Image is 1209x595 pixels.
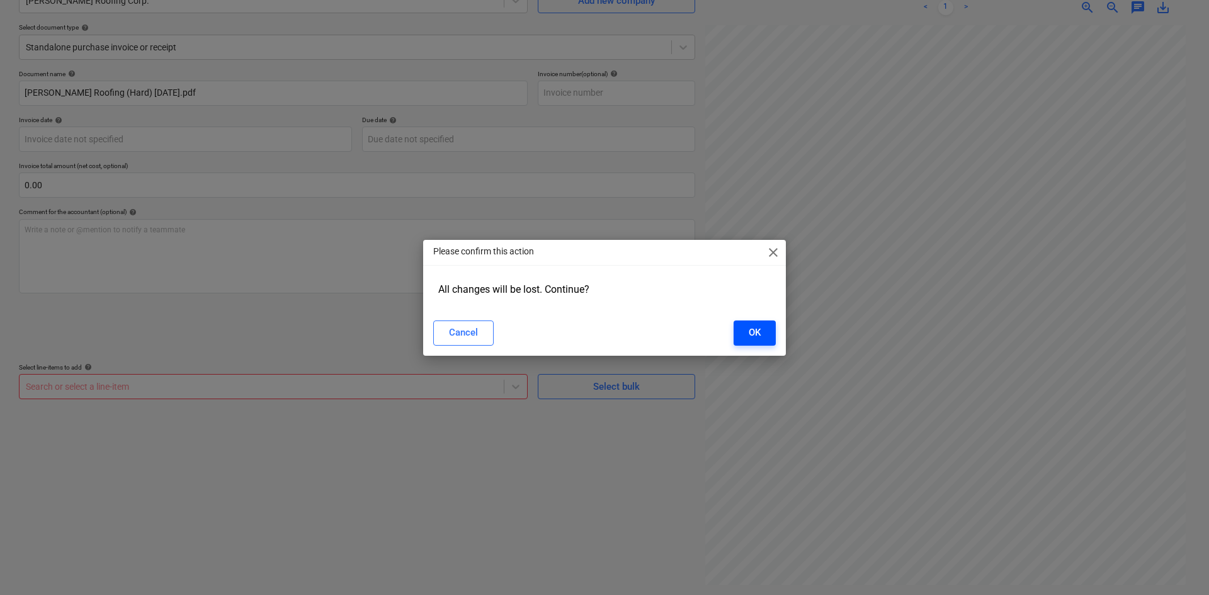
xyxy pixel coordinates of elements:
div: OK [749,324,761,341]
div: All changes will be lost. Continue? [433,278,776,300]
p: Please confirm this action [433,245,534,258]
button: Cancel [433,320,494,346]
span: close [766,245,781,260]
div: Cancel [449,324,478,341]
button: OK [734,320,776,346]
